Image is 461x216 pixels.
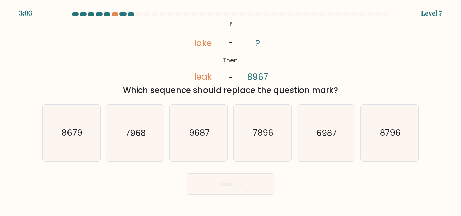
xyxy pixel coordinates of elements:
[256,37,260,49] tspan: ?
[189,127,210,139] text: 9687
[223,57,238,65] tspan: Then
[316,127,337,139] text: 6987
[178,19,283,83] svg: @import url('[URL][DOMAIN_NAME]);
[421,8,442,18] div: Level 7
[61,127,82,139] text: 8679
[187,173,274,195] button: Next
[194,37,212,49] tspan: lake
[19,8,32,18] div: 3:03
[380,127,401,139] text: 8796
[228,39,233,48] tspan: =
[46,84,415,96] div: Which sequence should replace the question mark?
[248,71,268,83] tspan: 8967
[229,20,233,28] tspan: If
[125,127,146,139] text: 7968
[228,73,233,81] tspan: =
[194,71,212,83] tspan: leak
[252,127,273,139] text: 7896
